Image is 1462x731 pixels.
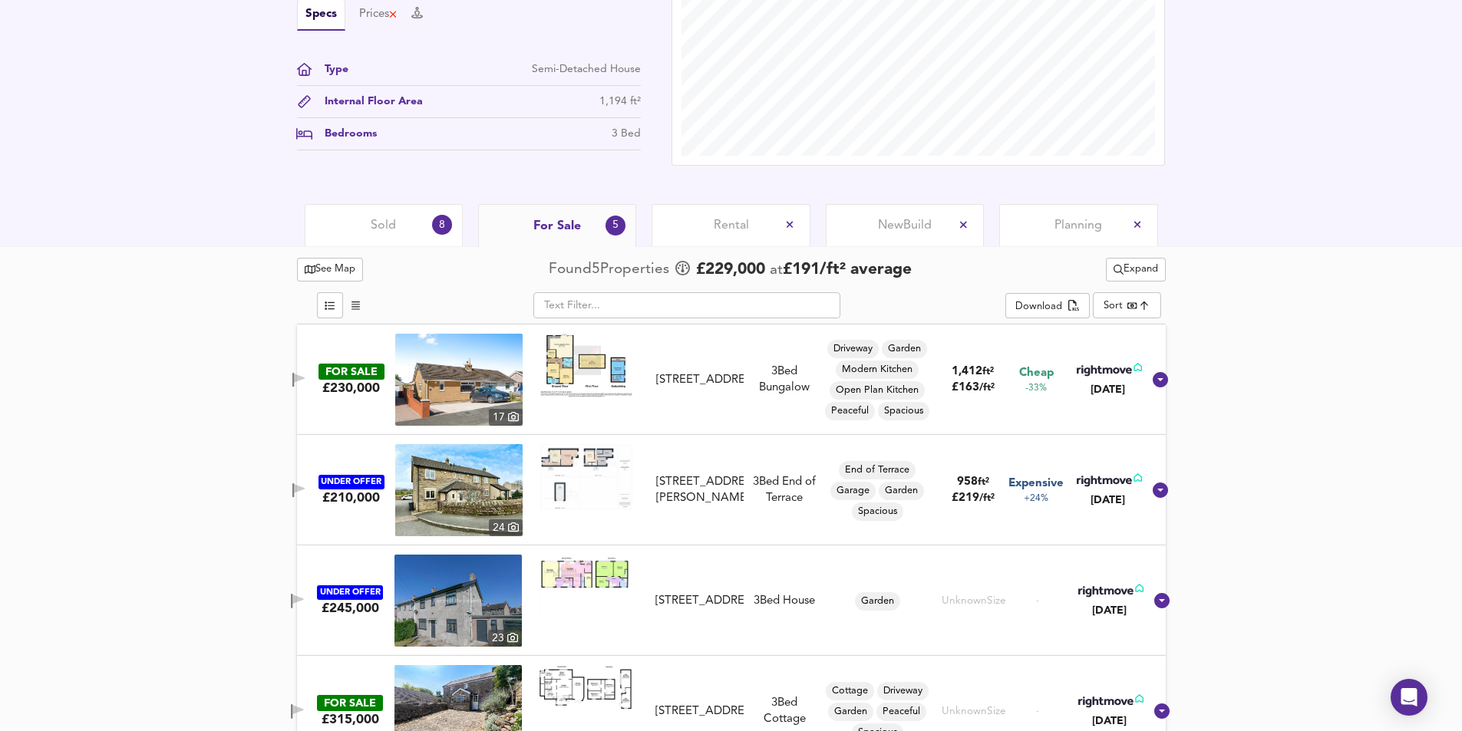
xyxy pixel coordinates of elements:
div: [STREET_ADDRESS] [655,703,744,719]
span: New Build [878,217,932,234]
div: split button [1106,258,1166,282]
img: Floorplan [540,334,632,397]
div: Driveway [827,340,879,358]
span: Garden [855,594,900,608]
div: Cottage [826,682,874,700]
span: Spacious [878,404,929,418]
div: Spacious [852,502,903,521]
div: 8 [432,215,452,235]
button: See Map [297,258,364,282]
div: 3 Bed Cottage [750,695,819,728]
span: +24% [1024,492,1048,505]
span: Planning [1054,217,1102,234]
span: Driveway [827,342,879,356]
span: ft² [982,367,994,377]
span: ft² [978,477,989,487]
div: Bedrooms [312,126,377,142]
span: £ 219 [952,492,995,504]
span: Expand [1114,261,1158,278]
div: Semi-Detached House [532,61,641,77]
span: Peaceful [876,705,926,719]
div: Garden [879,482,924,500]
div: 17 [489,409,523,426]
div: 3 Bed Bungalow [750,364,819,397]
div: Peaceful [825,402,875,420]
div: 5 [606,216,625,235]
span: 958 [957,476,978,488]
div: Download [1015,298,1062,316]
span: Sold [371,217,396,234]
button: Expand [1106,258,1166,282]
span: Modern Kitchen [836,363,919,377]
div: FOR SALE£230,000 property thumbnail 17 Floorplan[STREET_ADDRESS]3Bed BungalowDrivewayGardenModern... [297,324,1166,435]
span: Garden [882,342,927,356]
div: 23 [488,630,522,647]
div: Spacious [878,402,929,420]
div: Internal Floor Area [312,94,423,110]
div: [STREET_ADDRESS] [655,593,744,609]
img: Floorplan [540,665,632,709]
span: For Sale [533,218,581,235]
div: UNDER OFFER [317,585,383,600]
div: £210,000 [322,489,380,506]
div: UNDER OFFER£210,000 property thumbnail 24 Floorplan[STREET_ADDRESS][PERSON_NAME]3Bed End of Terra... [297,435,1166,545]
div: Garden [855,592,900,611]
div: Type [312,61,348,77]
span: See Map [305,261,356,278]
input: Text Filter... [533,292,840,318]
a: property thumbnail 17 [395,334,523,426]
div: [DATE] [1074,382,1142,397]
svg: Show Details [1151,370,1170,389]
img: property thumbnail [394,555,522,647]
img: property thumbnail [395,444,523,536]
div: Sort [1104,298,1123,313]
div: Sort [1093,292,1161,318]
span: Garden [828,705,873,719]
span: Cheap [1019,365,1054,381]
div: 3 Bed [612,126,641,142]
div: FOR SALE [317,695,383,711]
span: / ft² [979,383,995,393]
div: UNDER OFFER [318,475,384,489]
div: [STREET_ADDRESS][PERSON_NAME] [656,474,744,507]
div: Peaceful [876,703,926,721]
img: Floorplan [540,555,632,621]
div: Garage [830,482,876,500]
div: 3 Bed End of Terrace [750,474,819,507]
div: Mill Hill Grove, Middleton, Morecambe, Lancashire, LA3 3JZ [650,372,750,388]
div: Unknown Size [942,594,1006,608]
span: £ 163 [952,382,995,393]
div: £230,000 [322,380,380,397]
span: Peaceful [825,404,875,418]
span: Expensive [1008,476,1064,492]
svg: Show Details [1151,481,1170,499]
svg: Show Details [1153,591,1171,610]
div: Garden [828,703,873,721]
span: / ft² [979,493,995,503]
a: property thumbnail 23 [394,555,522,647]
span: Cottage [826,684,874,698]
div: 24 [489,519,523,536]
span: Spacious [852,505,903,519]
span: at [770,263,783,278]
svg: Show Details [1153,702,1171,720]
div: [DATE] [1075,603,1144,618]
div: Found 5 Propert ies [549,259,673,280]
div: Driveway [877,682,929,700]
div: £315,000 [322,711,379,728]
span: - [1036,595,1039,607]
div: Garden [882,340,927,358]
div: Open Intercom Messenger [1391,679,1427,716]
div: [DATE] [1074,492,1142,508]
div: Modern Kitchen [836,361,919,379]
span: End of Terrace [839,463,916,477]
button: Download [1005,293,1089,319]
div: 3 Bed House [754,593,815,609]
button: Prices [359,6,398,23]
span: - [1036,706,1039,717]
div: £245,000 [322,600,379,617]
span: -33% [1025,382,1047,395]
div: [STREET_ADDRESS] [656,372,744,388]
span: £ 191 / ft² average [783,262,912,278]
div: [DATE] [1075,713,1144,729]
